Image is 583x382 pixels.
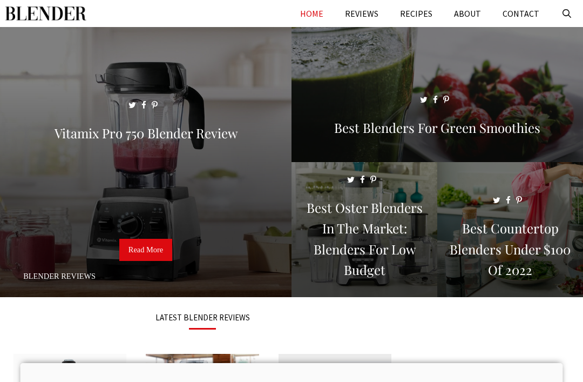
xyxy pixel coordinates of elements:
[291,149,583,160] a: Best Blenders for Green Smoothies
[119,239,172,262] a: Read More
[13,313,391,321] h3: LATEST BLENDER REVIEWS
[23,272,96,280] a: Blender Reviews
[437,284,583,295] a: Best Countertop Blenders Under $100 of 2022
[291,284,437,295] a: Best Oster Blenders in the Market: Blenders for Low Budget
